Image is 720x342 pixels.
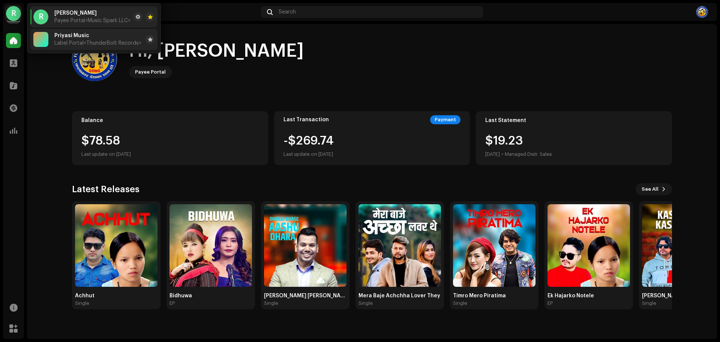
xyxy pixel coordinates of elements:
[75,204,157,287] img: 3b4d5967-c63d-4de8-abaf-577929235c0c
[54,18,130,24] span: Payee Portal <Music Spark LLC>
[485,118,663,124] div: Last Statement
[547,204,630,287] img: 1ddacbbd-3a44-47f4-81d1-eb47f1fa4873
[642,182,658,197] span: See All
[358,293,441,299] div: Mera Baje Achchha Lover They
[358,204,441,287] img: 6d7bddff-f69d-4d0e-9bf2-e517021af13a
[453,293,535,299] div: Timro Mero Piratima
[264,293,346,299] div: [PERSON_NAME] [PERSON_NAME]
[85,18,130,23] span: <Music Spark LLC>
[169,293,252,299] div: Bidhuwa
[476,111,672,165] re-o-card-value: Last Statement
[636,183,672,195] button: See All
[547,300,553,306] div: EP
[72,36,117,81] img: 33600e61-de04-4674-9eaf-b76a89c3bffe
[485,150,500,159] div: [DATE]
[453,204,535,287] img: 5a37e1f6-b732-41a8-a89c-4815e2f95e92
[501,150,503,159] div: •
[279,9,296,15] span: Search
[283,150,334,159] div: Last update on [DATE]
[264,204,346,287] img: b8923bcf-e60a-4da7-b407-985778e3917c
[54,10,97,16] span: Rajendra Puri
[169,300,175,306] div: EP
[358,300,373,306] div: Single
[169,204,252,287] img: 17b69a2d-3581-42ff-888a-f4f912c42957
[547,293,630,299] div: Ek Hajarko Notele
[72,111,268,165] re-o-card-value: Balance
[54,40,141,46] span: Label Portal <ThunderBolt Records>
[6,6,21,21] div: R
[75,293,157,299] div: Achhut
[283,117,329,123] div: Last Transaction
[75,300,89,306] div: Single
[264,300,278,306] div: Single
[81,150,259,159] div: Last update on [DATE]
[81,118,259,124] div: Balance
[33,9,48,24] div: R
[505,150,552,159] div: Managed Distr. Sales
[84,41,141,46] span: <ThunderBolt Records>
[453,300,467,306] div: Single
[135,68,166,77] div: Payee Portal
[54,33,89,39] span: Priyasi Music
[430,115,460,124] div: Payment
[696,6,708,18] img: 33600e61-de04-4674-9eaf-b76a89c3bffe
[72,183,139,195] h3: Latest Releases
[642,300,656,306] div: Single
[129,39,304,63] div: Hi, [PERSON_NAME]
